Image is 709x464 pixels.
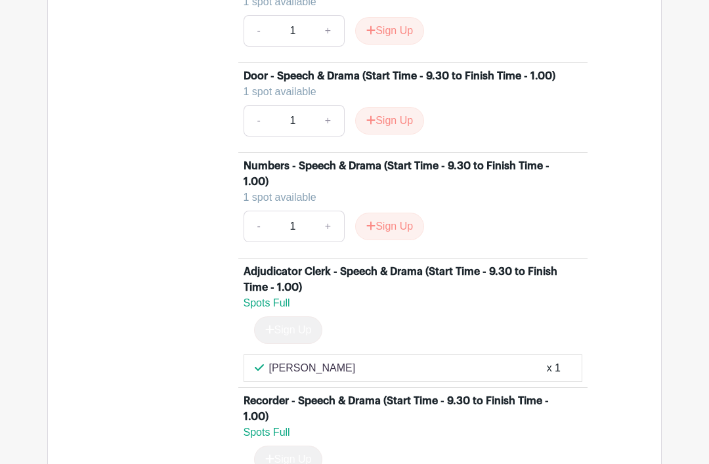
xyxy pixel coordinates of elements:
[355,107,424,135] button: Sign Up
[244,393,567,425] div: Recorder - Speech & Drama (Start Time - 9.30 to Finish Time - 1.00)
[244,84,572,100] div: 1 spot available
[244,105,274,137] a: -
[355,213,424,240] button: Sign Up
[312,15,345,47] a: +
[244,211,274,242] a: -
[244,15,274,47] a: -
[244,297,290,308] span: Spots Full
[244,264,567,295] div: Adjudicator Clerk - Speech & Drama (Start Time - 9.30 to Finish Time - 1.00)
[244,68,555,84] div: Door - Speech & Drama (Start Time - 9.30 to Finish Time - 1.00)
[244,427,290,438] span: Spots Full
[269,360,356,376] p: [PERSON_NAME]
[244,190,572,205] div: 1 spot available
[312,211,345,242] a: +
[244,158,567,190] div: Numbers - Speech & Drama (Start Time - 9.30 to Finish Time - 1.00)
[355,17,424,45] button: Sign Up
[547,360,561,376] div: x 1
[312,105,345,137] a: +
